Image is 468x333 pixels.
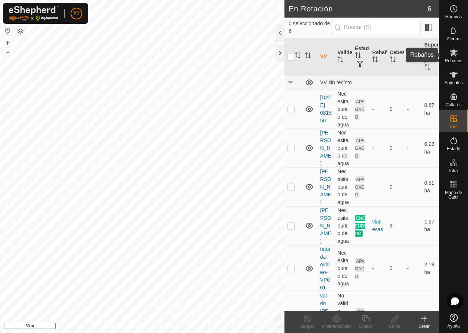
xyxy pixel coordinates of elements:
span: X1 [73,10,79,17]
span: Alertas [447,37,460,41]
a: Ayuda [439,311,468,331]
td: Necesita punto de agua [335,245,352,292]
td: 0 [387,167,404,206]
div: Apagar [292,323,322,330]
a: Política de Privacidad [104,323,146,330]
td: 0 [387,90,404,129]
div: Copiar [351,323,380,330]
span: Horarios [445,15,462,19]
span: Animales [445,81,463,85]
button: + [3,38,12,47]
span: Rebaños [445,59,462,63]
td: 0 [387,129,404,167]
td: 0.23 ha [422,129,439,167]
span: Estado [447,147,460,151]
a: [DATE] 081550 [320,95,332,123]
span: Mapa de Calor [441,190,466,199]
td: - [404,90,421,129]
img: Logo Gallagher [9,6,58,21]
th: Vallado [404,38,421,75]
div: - [372,183,384,191]
td: 1.27 ha [422,206,439,245]
div: - [372,264,384,272]
h2: En Rotación [289,4,427,13]
span: ENCENDIDO [355,215,366,237]
div: Crear [409,323,439,330]
span: Ayuda [448,324,460,328]
td: Necesita punto de agua [335,206,352,245]
th: Estado [352,38,369,75]
th: Validez [335,38,352,75]
button: – [3,48,12,57]
span: APAGADO [355,258,365,280]
td: - [404,167,421,206]
td: 0 [387,245,404,292]
span: APAGADO [355,137,365,159]
input: Buscar (S) [332,20,420,35]
th: Rebaño [369,38,386,75]
th: Superficie de pastoreo [422,38,439,75]
div: Mostrar/Ocultar [322,323,351,330]
span: VVs [449,125,457,129]
span: Collares [445,103,461,107]
div: Editar [380,323,409,330]
div: VV sin recinto [320,79,436,85]
span: APAGADO [355,176,365,198]
a: [PERSON_NAME] [320,130,331,166]
button: Capas del Mapa [16,27,25,36]
div: - [372,106,384,113]
th: VV [317,38,335,75]
span: APAGADO [355,99,365,120]
td: Necesita punto de agua [335,167,352,206]
td: 0.51 ha [422,167,439,206]
span: Eliminar [270,324,286,329]
td: Necesita punto de agua [335,90,352,129]
span: Infra [449,169,458,173]
td: - [404,206,421,245]
td: 9 [387,206,404,245]
span: 0 seleccionado de 6 [289,20,332,35]
span: APAGADO [355,308,365,330]
a: [PERSON_NAME] [320,169,331,205]
td: 2.19 ha [422,245,439,292]
th: Cabezas [387,38,404,75]
span: 6 [427,3,431,14]
div: vianesas [372,218,384,233]
a: Contáctenos [155,323,180,330]
td: - [404,245,421,292]
a: [PERSON_NAME] [320,207,331,244]
a: tapada ovideo-VP001 [320,246,330,291]
div: - [372,144,384,152]
td: 0.87 ha [422,90,439,129]
button: Restablecer Mapa [3,26,12,35]
td: Necesita punto de agua [335,129,352,167]
td: - [404,129,421,167]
